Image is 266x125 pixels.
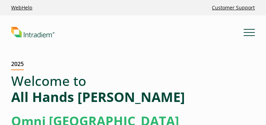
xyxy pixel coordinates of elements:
[11,61,24,70] h2: 2025
[8,1,35,14] a: Link opens in a new window
[11,73,255,105] h1: Welcome to
[244,27,255,38] button: Mobile Navigation Button
[11,88,74,106] strong: All Hands
[209,1,258,14] a: Customer Support
[77,88,185,106] strong: [PERSON_NAME]
[11,27,244,38] a: Link to homepage of Intradiem
[11,27,54,38] img: Intradiem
